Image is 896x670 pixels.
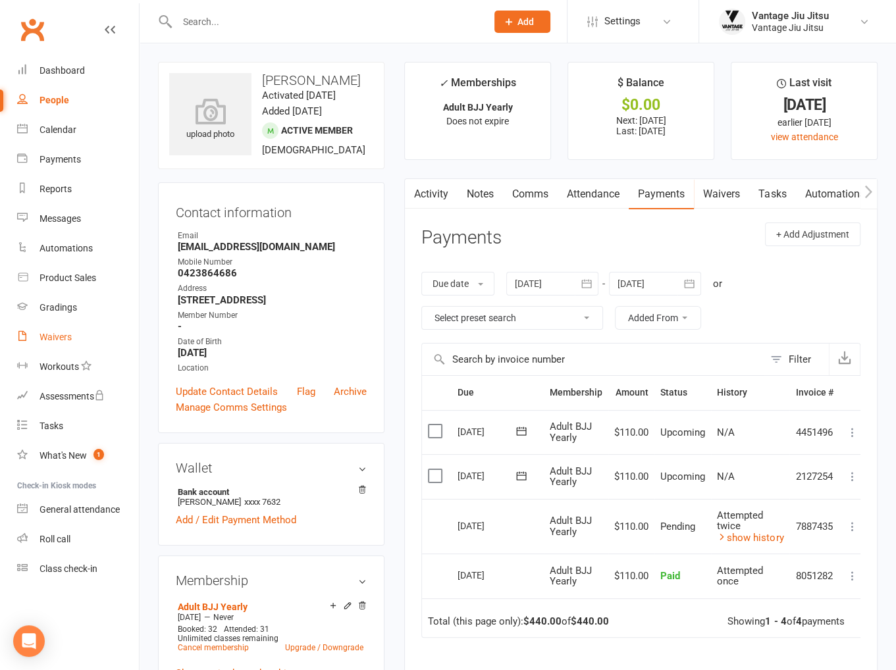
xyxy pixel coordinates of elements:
div: [DATE] [743,98,865,112]
td: $110.00 [608,499,654,554]
img: thumb_image1666673915.png [719,9,745,35]
div: Reports [40,184,72,194]
div: Last visit [777,74,831,98]
span: Booked: 32 [178,625,217,634]
a: Roll call [17,525,139,554]
div: Gradings [40,302,77,313]
a: Tasks [749,179,795,209]
td: $110.00 [608,454,654,499]
div: [DATE] [458,565,518,585]
div: Vantage Jiu Jitsu [752,10,829,22]
div: Address [178,282,367,295]
span: Does not expire [446,116,509,126]
div: Product Sales [40,272,96,283]
a: Dashboard [17,56,139,86]
span: [DATE] [178,613,201,622]
a: Adult BJJ Yearly [178,602,248,612]
td: $110.00 [608,410,654,455]
li: [PERSON_NAME] [176,485,367,509]
a: What's New1 [17,441,139,471]
th: Amount [608,376,654,409]
strong: 1 - 4 [765,615,786,627]
div: Workouts [40,361,79,372]
div: Messages [40,213,81,224]
a: Attendance [558,179,629,209]
strong: [EMAIL_ADDRESS][DOMAIN_NAME] [178,241,367,253]
span: Adult BJJ Yearly [550,515,592,538]
div: [DATE] [458,421,518,442]
a: Workouts [17,352,139,382]
a: Flag [297,384,315,399]
td: $110.00 [608,554,654,598]
strong: [STREET_ADDRESS] [178,294,367,306]
a: Upgrade / Downgrade [285,643,363,652]
div: Filter [789,351,811,367]
th: Invoice # [789,376,839,409]
a: Clubworx [16,13,49,46]
strong: Adult BJJ Yearly [443,102,513,113]
a: Automations [795,179,874,209]
button: Filter [764,344,829,375]
span: xxxx 7632 [244,497,280,507]
th: Membership [544,376,608,409]
time: Activated [DATE] [262,90,336,101]
span: Attended: 31 [224,625,269,634]
span: Adult BJJ Yearly [550,421,592,444]
a: Cancel membership [178,643,249,652]
strong: 4 [795,615,801,627]
div: Date of Birth [178,336,367,348]
div: People [40,95,69,105]
td: 2127254 [789,454,839,499]
div: Automations [40,243,93,253]
h3: [PERSON_NAME] [169,73,373,88]
a: Assessments [17,382,139,411]
div: Assessments [40,391,105,401]
td: 8051282 [789,554,839,598]
strong: $440.00 [571,615,609,627]
span: Attempted once [717,565,763,588]
div: Dashboard [40,65,85,76]
a: Class kiosk mode [17,554,139,584]
div: Payments [40,154,81,165]
a: Notes [458,179,503,209]
a: Reports [17,174,139,204]
div: Calendar [40,124,76,135]
div: Mobile Number [178,256,367,269]
th: Status [654,376,711,409]
span: N/A [717,426,735,438]
a: Payments [629,179,694,209]
div: Email [178,230,367,242]
div: $0.00 [580,98,702,112]
div: Class check-in [40,563,97,574]
h3: Membership [176,573,367,588]
input: Search... [173,13,477,31]
div: Roll call [40,534,70,544]
a: Calendar [17,115,139,145]
i: ✓ [439,77,448,90]
strong: 0423864686 [178,267,367,279]
div: General attendance [40,504,120,515]
span: Paid [660,570,680,582]
a: Activity [405,179,458,209]
span: Upcoming [660,471,705,482]
a: view attendance [771,132,838,142]
span: [DEMOGRAPHIC_DATA] [262,144,365,156]
span: Adult BJJ Yearly [550,465,592,488]
div: [DATE] [458,515,518,536]
a: Add / Edit Payment Method [176,512,296,528]
a: Update Contact Details [176,384,278,399]
button: Due date [421,272,494,296]
span: Active member [281,125,353,136]
span: Upcoming [660,426,705,438]
a: People [17,86,139,115]
a: Archive [334,384,367,399]
time: Added [DATE] [262,105,322,117]
h3: Contact information [176,200,367,220]
div: — [174,612,367,623]
div: $ Balance [618,74,664,98]
a: Messages [17,204,139,234]
div: Memberships [439,74,516,99]
div: What's New [40,450,87,461]
div: Location [178,362,367,374]
h3: Payments [421,228,502,248]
